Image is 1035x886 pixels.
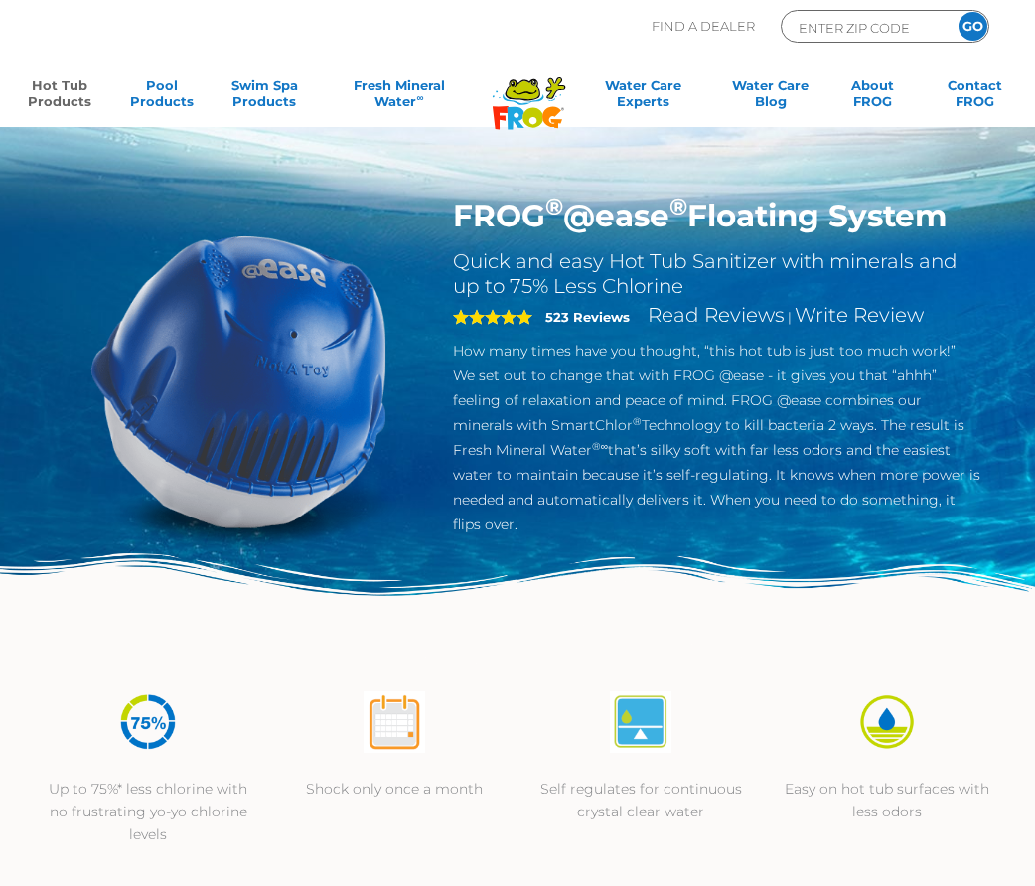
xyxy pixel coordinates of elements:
strong: 523 Reviews [545,309,630,325]
a: Hot TubProducts [20,77,99,117]
img: atease-icon-self-regulates [610,691,671,753]
span: | [788,309,792,325]
sup: ® [633,415,642,428]
a: Read Reviews [648,303,785,327]
img: Frog Products Logo [482,52,576,130]
img: atease-icon-shock-once [364,691,425,753]
p: Self regulates for continuous crystal clear water [537,778,744,823]
a: Swim SpaProducts [224,77,304,117]
a: Fresh MineralWater∞ [327,77,471,117]
sup: ®∞ [592,440,609,453]
a: ContactFROG [936,77,1015,117]
a: AboutFROG [833,77,913,117]
img: hot-tub-product-atease-system.png [55,197,423,565]
h2: Quick and easy Hot Tub Sanitizer with minerals and up to 75% Less Chlorine [453,249,980,299]
span: 5 [453,309,532,325]
p: Shock only once a month [291,778,498,801]
sup: ® [669,192,687,221]
sup: ® [545,192,563,221]
h1: FROG @ease Floating System [453,197,980,234]
p: How many times have you thought, “this hot tub is just too much work!” We set out to change that ... [453,339,980,537]
p: Find A Dealer [652,10,755,43]
a: Water CareExperts [578,77,707,117]
p: Easy on hot tub surfaces with less odors [784,778,990,823]
img: icon-atease-75percent-less [117,691,179,753]
p: Up to 75%* less chlorine with no frustrating yo-yo chlorine levels [45,778,251,846]
a: PoolProducts [122,77,202,117]
input: GO [959,12,987,41]
sup: ∞ [416,92,423,103]
a: Water CareBlog [731,77,811,117]
img: icon-atease-easy-on [856,691,918,753]
a: Write Review [795,303,924,327]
